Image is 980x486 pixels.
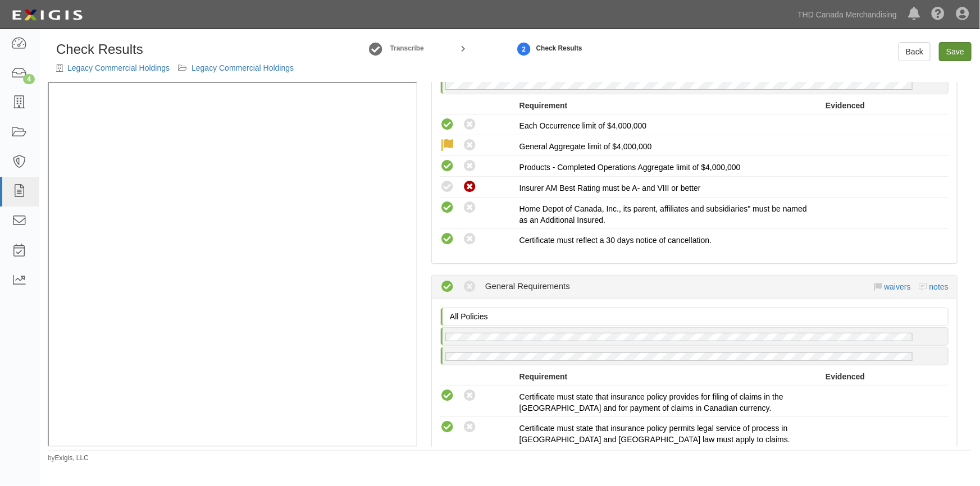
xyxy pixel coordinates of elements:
[536,44,582,52] small: Check Results
[55,454,89,462] a: Exigis, LLC
[440,159,454,173] i: Compliant
[440,389,454,403] i: Compliant
[519,424,790,444] span: Certificate must state that insurance policy permits legal service of process in [GEOGRAPHIC_DATA...
[516,36,532,61] a: 2
[939,42,972,61] a: Save
[516,43,532,56] strong: 2
[440,139,454,153] i: Waived
[929,282,949,291] a: notes
[450,311,945,322] p: All Policies
[826,372,865,381] strong: Evidenced
[519,101,568,110] strong: Requirement
[463,389,477,403] i: Non-Compliant
[440,280,454,294] i: Compliant
[463,420,477,434] i: Non-Compliant
[440,309,951,318] a: All Policies
[519,392,783,412] span: Certificate must state that insurance policy provides for filing of claims in the [GEOGRAPHIC_DAT...
[519,184,701,192] span: Insurer AM Best Rating must be A- and VIII or better
[8,5,86,25] img: logo-5460c22ac91f19d4615b14bd174203de0afe785f0fc80cf4dbbc73dc1793850b.png
[519,236,712,245] span: Certificate must reflect a 30 days notice of cancellation.
[463,201,477,215] i: Non-Compliant
[367,36,384,61] a: Edit Document
[463,180,477,194] i: Non-Compliant
[826,101,865,110] strong: Evidenced
[56,42,294,57] h1: Check Results
[519,163,741,172] span: Products - Completed Operations Aggregate limit of $4,000,000
[519,142,652,151] span: General Aggregate limit of $4,000,000
[792,3,902,26] a: THD Canada Merchandising
[899,42,931,61] a: Back
[463,280,477,294] i: Non-Compliant
[519,121,646,130] span: Each Occurrence limit of $4,000,000
[440,118,454,132] i: Compliant
[884,282,910,291] a: waivers
[463,118,477,132] i: Non-Compliant
[23,74,35,84] div: 4
[67,63,170,72] a: Legacy Commercial Holdings
[463,159,477,173] i: Non-Compliant
[192,63,294,72] a: Legacy Commercial Holdings
[440,232,454,246] i: Compliant
[48,453,89,463] small: by
[485,280,570,292] div: General Requirements
[388,43,424,52] a: Transcribe
[931,8,945,21] i: Help Center - Complianz
[440,201,454,215] i: Compliant
[463,232,477,246] i: Non-Compliant
[390,44,424,52] small: Transcribe
[519,204,807,224] span: Home Depot of Canada, Inc., its parent, affiliates and subsidiaries" must be named as an Addition...
[519,372,568,381] strong: Requirement
[463,139,477,153] i: Non-Compliant
[440,180,454,194] i: Compliant
[440,420,454,434] i: Compliant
